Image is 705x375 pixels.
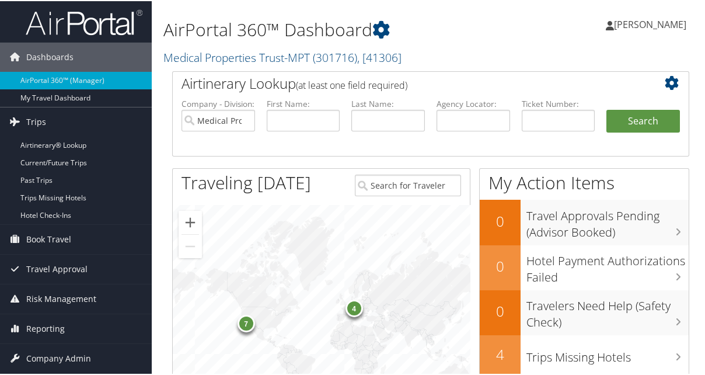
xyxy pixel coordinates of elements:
[614,17,686,30] span: [PERSON_NAME]
[480,210,521,230] h2: 0
[182,169,311,194] h1: Traveling [DATE]
[480,289,689,334] a: 0Travelers Need Help (Safety Check)
[606,109,680,132] button: Search
[526,201,689,239] h3: Travel Approvals Pending (Advisor Booked)
[313,48,357,64] span: ( 301716 )
[26,41,74,71] span: Dashboards
[26,343,91,372] span: Company Admin
[480,199,689,244] a: 0Travel Approvals Pending (Advisor Booked)
[357,48,402,64] span: , [ 41306 ]
[526,342,689,364] h3: Trips Missing Hotels
[26,254,88,283] span: Travel Approval
[26,106,46,136] span: Trips
[526,291,689,329] h3: Travelers Need Help (Safety Check)
[480,300,521,320] h2: 0
[606,6,698,41] a: [PERSON_NAME]
[163,48,402,64] a: Medical Properties Trust-MPT
[179,234,202,257] button: Zoom out
[26,283,96,312] span: Risk Management
[238,314,255,331] div: 7
[182,97,255,109] label: Company - Division:
[480,343,521,363] h2: 4
[526,246,689,284] h3: Hotel Payment Authorizations Failed
[296,78,407,91] span: (at least one field required)
[480,169,689,194] h1: My Action Items
[437,97,510,109] label: Agency Locator:
[355,173,461,195] input: Search for Traveler
[26,8,142,35] img: airportal-logo.png
[163,16,520,41] h1: AirPortal 360™ Dashboard
[182,72,637,92] h2: Airtinerary Lookup
[351,97,425,109] label: Last Name:
[26,224,71,253] span: Book Travel
[267,97,340,109] label: First Name:
[345,298,363,315] div: 4
[26,313,65,342] span: Reporting
[179,210,202,233] button: Zoom in
[480,244,689,289] a: 0Hotel Payment Authorizations Failed
[480,255,521,275] h2: 0
[480,334,689,375] a: 4Trips Missing Hotels
[522,97,595,109] label: Ticket Number:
